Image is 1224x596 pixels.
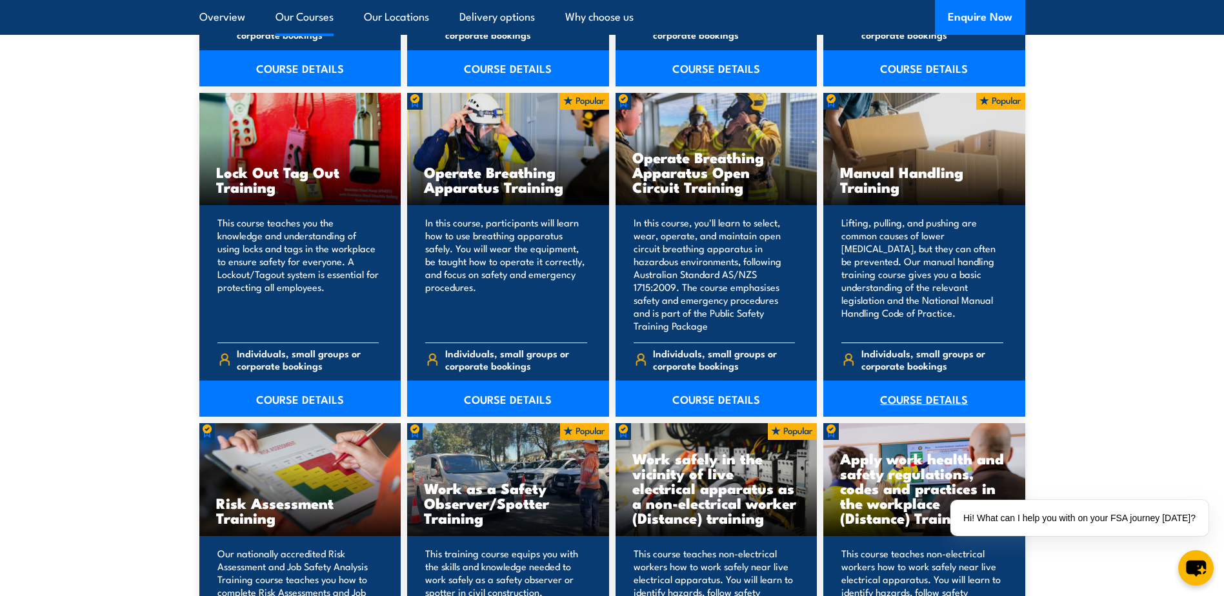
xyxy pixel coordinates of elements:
h3: Risk Assessment Training [216,495,385,525]
p: In this course, you'll learn to select, wear, operate, and maintain open circuit breathing appara... [634,216,796,332]
p: This course teaches you the knowledge and understanding of using locks and tags in the workplace ... [217,216,379,332]
h3: Work safely in the vicinity of live electrical apparatus as a non-electrical worker (Distance) tr... [632,451,801,525]
h3: Lock Out Tag Out Training [216,164,385,194]
a: COURSE DETAILS [407,381,609,417]
a: COURSE DETAILS [616,50,818,86]
h3: Operate Breathing Apparatus Training [424,164,592,194]
span: Individuals, small groups or corporate bookings [653,16,795,41]
span: Individuals, small groups or corporate bookings [861,16,1003,41]
a: COURSE DETAILS [407,50,609,86]
div: Hi! What can I help you with on your FSA journey [DATE]? [950,500,1209,536]
a: COURSE DETAILS [616,381,818,417]
a: COURSE DETAILS [823,50,1025,86]
span: Individuals, small groups or corporate bookings [445,347,587,372]
span: Individuals, small groups or corporate bookings [861,347,1003,372]
h3: Manual Handling Training [840,164,1008,194]
span: Individuals, small groups or corporate bookings [237,347,379,372]
h3: Apply work health and safety regulations, codes and practices in the workplace (Distance) Training [840,451,1008,525]
p: Lifting, pulling, and pushing are common causes of lower [MEDICAL_DATA], but they can often be pr... [841,216,1003,332]
span: Individuals, small groups or corporate bookings [237,16,379,41]
a: COURSE DETAILS [199,50,401,86]
a: COURSE DETAILS [823,381,1025,417]
button: chat-button [1178,550,1214,586]
h3: Work as a Safety Observer/Spotter Training [424,481,592,525]
h3: Operate Breathing Apparatus Open Circuit Training [632,150,801,194]
a: COURSE DETAILS [199,381,401,417]
span: Individuals, small groups or corporate bookings [653,347,795,372]
p: In this course, participants will learn how to use breathing apparatus safely. You will wear the ... [425,216,587,332]
span: Individuals, small groups or corporate bookings [445,16,587,41]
